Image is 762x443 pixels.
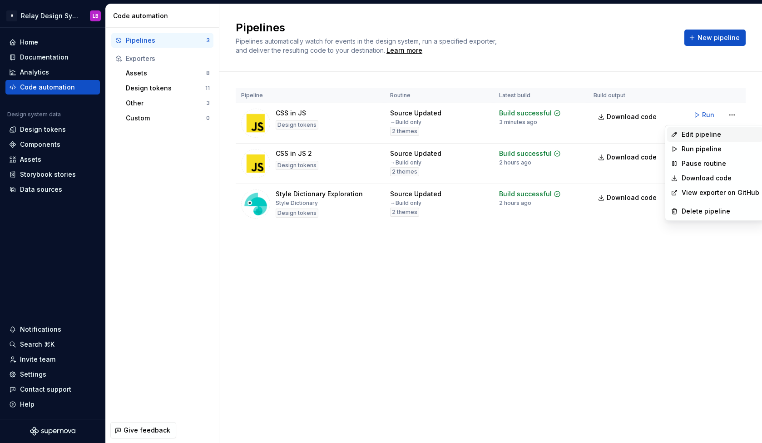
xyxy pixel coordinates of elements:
[682,159,759,168] div: Pause routine
[682,188,759,197] a: View exporter on GitHub
[682,207,759,216] div: Delete pipeline
[682,144,759,154] div: Run pipeline
[682,130,759,139] div: Edit pipeline
[682,174,759,183] a: Download code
